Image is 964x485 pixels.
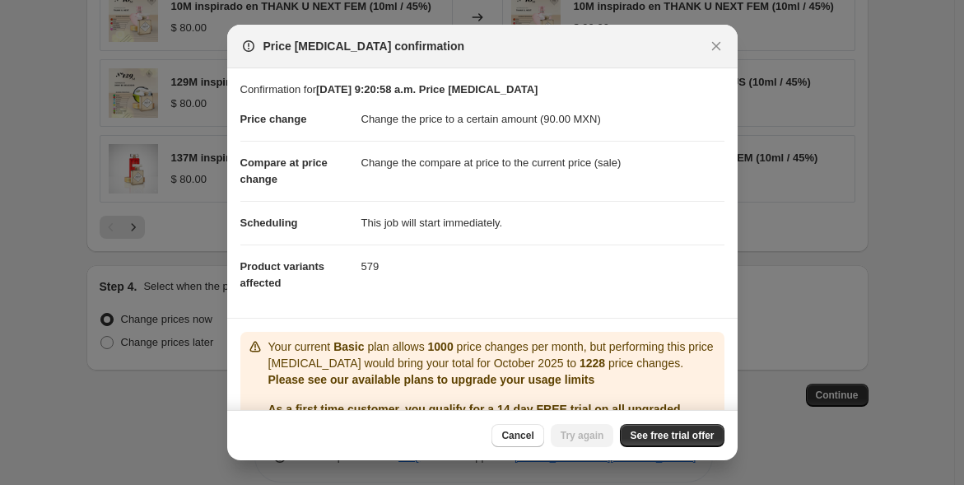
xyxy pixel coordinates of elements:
span: Product variants affected [240,260,325,289]
dd: Change the price to a certain amount (90.00 MXN) [361,98,724,141]
b: 1000 [428,340,454,353]
button: Close [705,35,728,58]
p: Please see our available plans to upgrade your usage limits [268,371,718,388]
span: Compare at price change [240,156,328,185]
span: See free trial offer [630,429,714,442]
span: Cancel [501,429,533,442]
b: As a first time customer, you qualify for a 14 day FREE trial on all upgraded plans 🎉 [268,403,681,432]
p: Your current plan allows price changes per month, but performing this price [MEDICAL_DATA] would ... [268,338,718,371]
b: Basic [333,340,364,353]
button: Cancel [491,424,543,447]
a: See free trial offer [620,424,724,447]
dd: This job will start immediately. [361,201,724,245]
span: Price [MEDICAL_DATA] confirmation [263,38,465,54]
b: 1228 [580,357,605,370]
dd: Change the compare at price to the current price (sale) [361,141,724,184]
dd: 579 [361,245,724,288]
p: Confirmation for [240,82,724,98]
span: Scheduling [240,217,298,229]
b: [DATE] 9:20:58 a.m. Price [MEDICAL_DATA] [316,83,538,96]
span: Price change [240,113,307,125]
